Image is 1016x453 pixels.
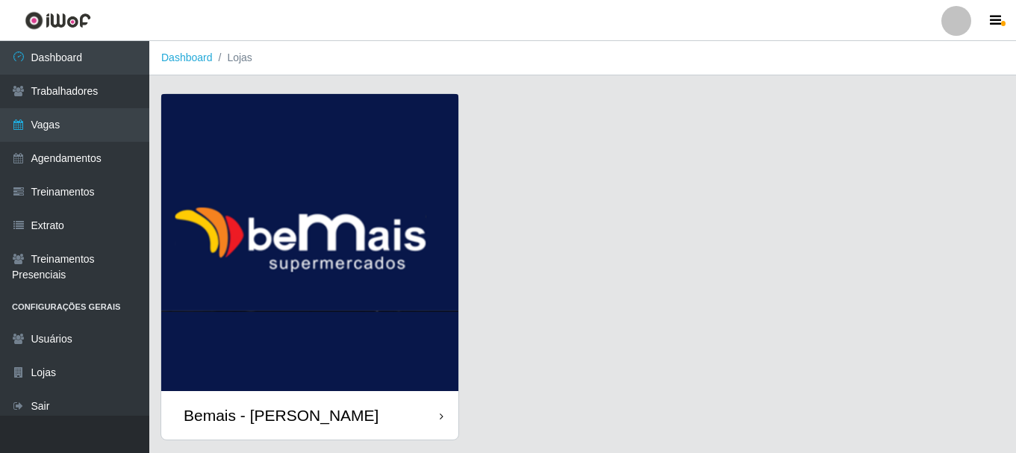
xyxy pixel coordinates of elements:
[184,406,378,425] div: Bemais - [PERSON_NAME]
[213,50,252,66] li: Lojas
[149,41,1016,75] nav: breadcrumb
[161,51,213,63] a: Dashboard
[161,94,458,391] img: cardImg
[161,94,458,440] a: Bemais - [PERSON_NAME]
[25,11,91,30] img: CoreUI Logo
